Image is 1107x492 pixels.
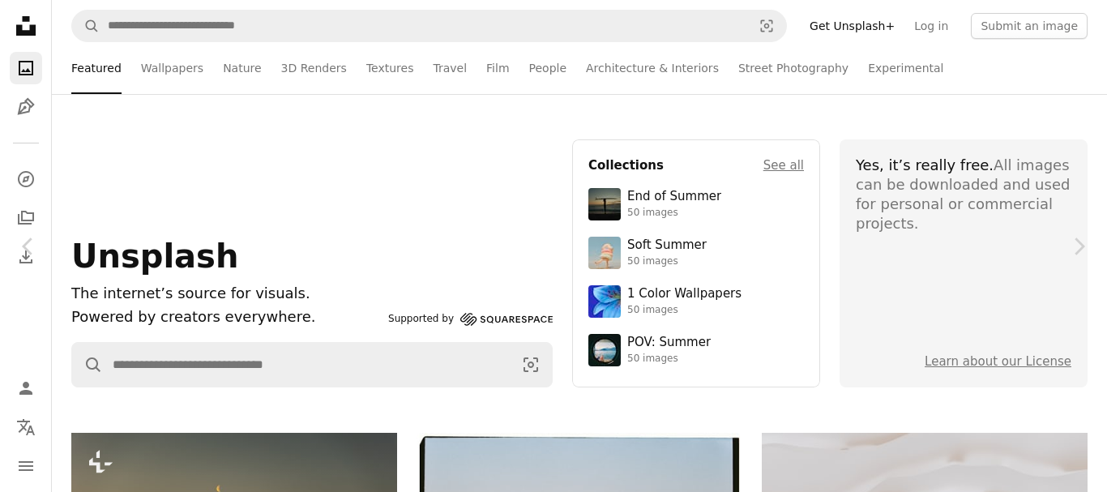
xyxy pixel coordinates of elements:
a: POV: Summer50 images [588,334,804,366]
a: Next [1050,169,1107,324]
a: Nature [223,42,261,94]
button: Search Unsplash [72,343,103,387]
img: premium_photo-1753820185677-ab78a372b033 [588,334,621,366]
div: 50 images [627,255,707,268]
a: Log in [904,13,958,39]
form: Find visuals sitewide [71,10,787,42]
div: End of Summer [627,189,721,205]
a: Film [486,42,509,94]
h4: Collections [588,156,664,175]
a: Photos [10,52,42,84]
a: Street Photography [738,42,848,94]
button: Menu [10,450,42,482]
form: Find visuals sitewide [71,342,553,387]
a: Learn about our License [925,354,1071,369]
a: People [529,42,567,94]
a: Soft Summer50 images [588,237,804,269]
div: POV: Summer [627,335,711,351]
a: 1 Color Wallpapers50 images [588,285,804,318]
button: Language [10,411,42,443]
a: Log in / Sign up [10,372,42,404]
a: Wallpapers [141,42,203,94]
a: Explore [10,163,42,195]
div: 50 images [627,353,711,366]
a: Travel [433,42,467,94]
div: 50 images [627,207,721,220]
a: Textures [366,42,414,94]
img: premium_photo-1688045582333-c8b6961773e0 [588,285,621,318]
img: premium_photo-1754398386796-ea3dec2a6302 [588,188,621,220]
div: 1 Color Wallpapers [627,286,742,302]
span: Unsplash [71,237,238,275]
span: Yes, it’s really free. [856,156,994,173]
a: See all [763,156,804,175]
a: Get Unsplash+ [800,13,904,39]
p: Powered by creators everywhere. [71,306,382,329]
a: Experimental [868,42,943,94]
button: Visual search [510,343,552,387]
a: 3D Renders [281,42,347,94]
div: All images can be downloaded and used for personal or commercial projects. [856,156,1071,233]
a: Illustrations [10,91,42,123]
div: 50 images [627,304,742,317]
a: Architecture & Interiors [586,42,719,94]
div: Soft Summer [627,237,707,254]
a: Supported by [388,310,553,329]
img: premium_photo-1749544311043-3a6a0c8d54af [588,237,621,269]
h1: The internet’s source for visuals. [71,282,382,306]
button: Submit an image [971,13,1088,39]
button: Search Unsplash [72,11,100,41]
button: Visual search [747,11,786,41]
a: End of Summer50 images [588,188,804,220]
